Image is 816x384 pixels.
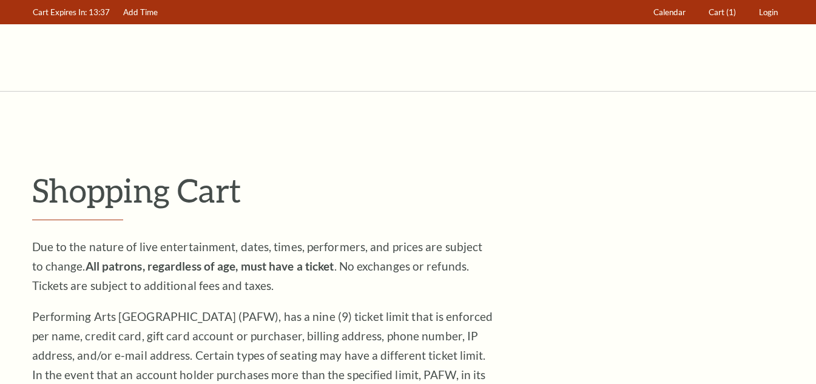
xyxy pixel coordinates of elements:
a: Cart (1) [703,1,741,24]
span: (1) [726,7,736,17]
span: Login [759,7,778,17]
strong: All patrons, regardless of age, must have a ticket [86,259,334,273]
a: Add Time [117,1,163,24]
p: Shopping Cart [32,170,784,210]
span: Cart Expires In: [33,7,87,17]
span: 13:37 [89,7,110,17]
span: Cart [709,7,724,17]
a: Login [753,1,783,24]
span: Calendar [653,7,686,17]
span: Due to the nature of live entertainment, dates, times, performers, and prices are subject to chan... [32,240,483,292]
a: Calendar [647,1,691,24]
